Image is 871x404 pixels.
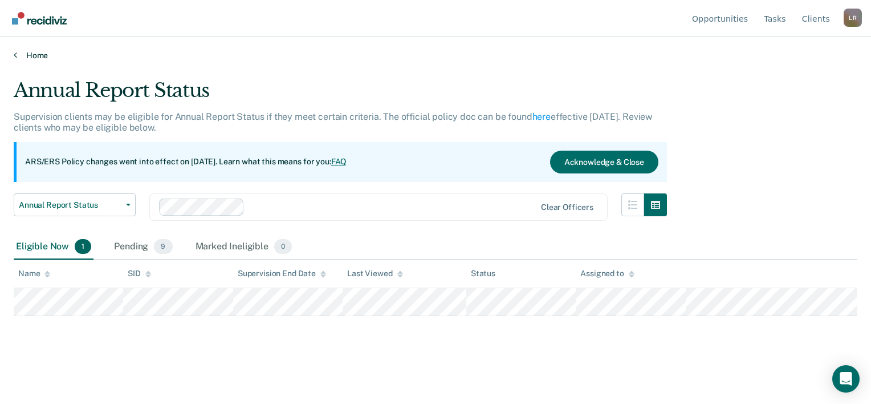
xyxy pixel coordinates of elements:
[844,9,862,27] div: L R
[14,111,652,133] p: Supervision clients may be eligible for Annual Report Status if they meet certain criteria. The o...
[12,12,67,25] img: Recidiviz
[14,235,93,260] div: Eligible Now1
[18,269,50,278] div: Name
[274,239,292,254] span: 0
[532,111,551,122] a: here
[844,9,862,27] button: Profile dropdown button
[14,193,136,216] button: Annual Report Status
[14,50,857,60] a: Home
[238,269,326,278] div: Supervision End Date
[550,151,658,173] button: Acknowledge & Close
[471,269,495,278] div: Status
[128,269,151,278] div: SID
[331,157,347,166] a: FAQ
[112,235,174,260] div: Pending9
[832,365,860,393] div: Open Intercom Messenger
[347,269,402,278] div: Last Viewed
[19,200,121,210] span: Annual Report Status
[580,269,634,278] div: Assigned to
[154,239,172,254] span: 9
[75,239,91,254] span: 1
[14,79,667,111] div: Annual Report Status
[541,203,593,212] div: Clear officers
[25,156,347,168] p: ARS/ERS Policy changes went into effect on [DATE]. Learn what this means for you:
[193,235,295,260] div: Marked Ineligible0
